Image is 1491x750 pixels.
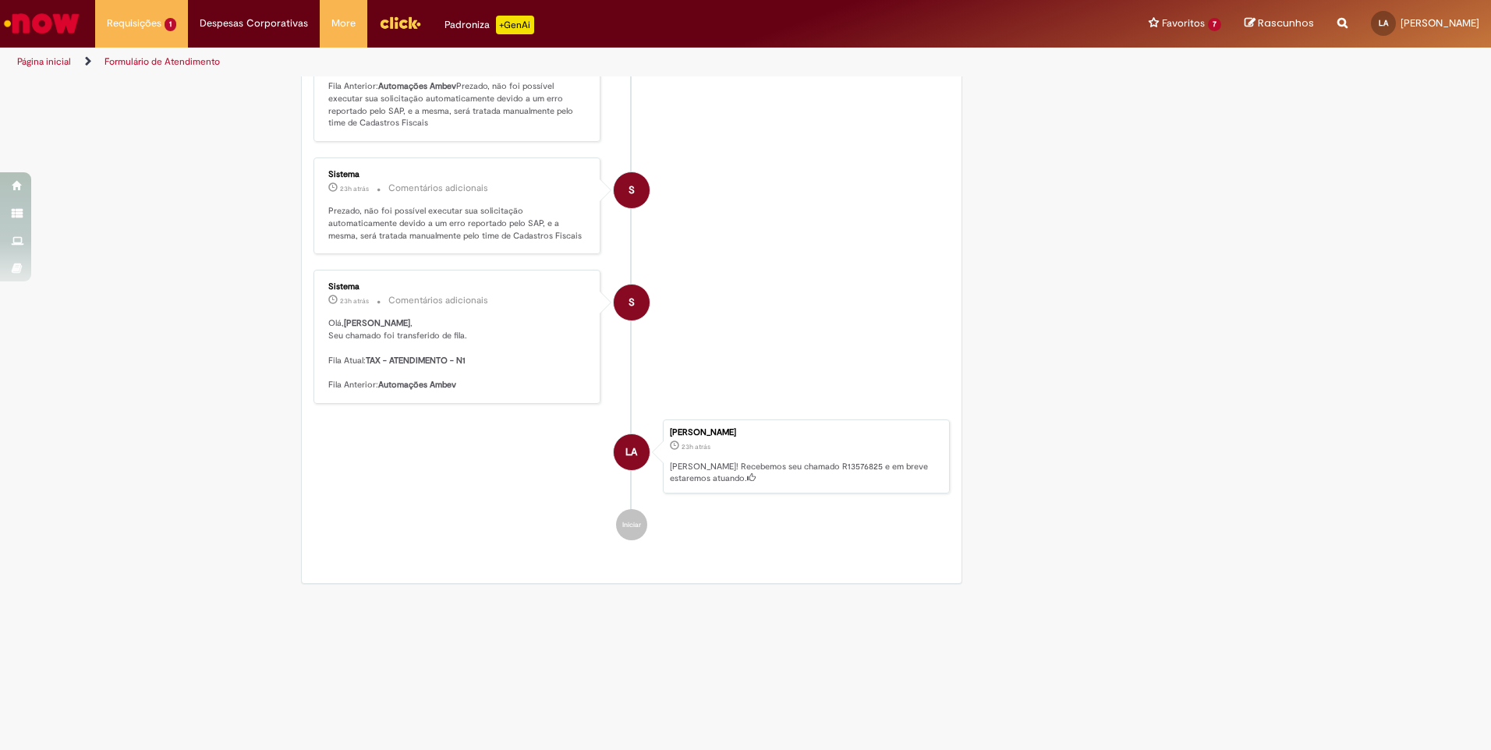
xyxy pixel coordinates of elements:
a: Formulário de Atendimento [104,55,220,68]
b: Automações Ambev [378,80,456,92]
time: 29/09/2025 13:24:44 [340,296,369,306]
span: Despesas Corporativas [200,16,308,31]
div: System [614,285,650,320]
time: 29/09/2025 13:24:44 [340,184,369,193]
span: Requisições [107,16,161,31]
img: click_logo_yellow_360x200.png [379,11,421,34]
span: S [629,284,635,321]
span: LA [1379,18,1388,28]
span: [PERSON_NAME] [1401,16,1479,30]
span: More [331,16,356,31]
p: Olá, , Seu chamado foi transferido de fila. Fila Atual: Fila Anterior: [328,317,588,391]
div: Sistema [328,170,588,179]
span: Favoritos [1162,16,1205,31]
time: 29/09/2025 13:24:32 [682,442,710,451]
p: Prezado, não foi possível executar sua solicitação automaticamente devido a um erro reportado pel... [328,205,588,242]
span: 23h atrás [340,184,369,193]
a: Rascunhos [1245,16,1314,31]
p: [PERSON_NAME]! Recebemos seu chamado R13576825 e em breve estaremos atuando. [670,461,941,485]
span: 7 [1208,18,1221,31]
p: +GenAi [496,16,534,34]
img: ServiceNow [2,8,82,39]
div: Lucas Flavio Alexandre [614,434,650,470]
div: [PERSON_NAME] [670,428,941,437]
span: 23h atrás [340,296,369,306]
small: Comentários adicionais [388,182,488,195]
div: Sistema [328,282,588,292]
ul: Trilhas de página [12,48,983,76]
span: 23h atrás [682,442,710,451]
b: [PERSON_NAME] [344,317,410,329]
b: TAX - ATENDIMENTO - N1 [366,355,466,366]
small: Comentários adicionais [388,294,488,307]
div: Padroniza [444,16,534,34]
a: Página inicial [17,55,71,68]
span: S [629,172,635,209]
span: 1 [165,18,176,31]
span: Rascunhos [1258,16,1314,30]
li: Lucas Flavio Alexandre [313,419,950,494]
b: Automações Ambev [378,379,456,391]
div: System [614,172,650,208]
span: LA [625,433,637,471]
